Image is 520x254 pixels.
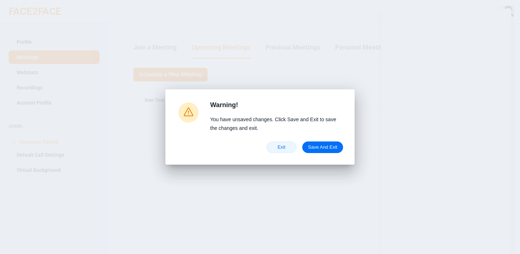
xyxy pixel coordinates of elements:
span: Exit [273,144,290,150]
button: Save and Exit [302,141,343,153]
button: Exit [266,141,296,153]
span: Save and Exit [308,144,337,150]
div: Warning! [210,101,343,115]
div: You have unsaved changes. Click Save and Exit to save the changes and exit. [210,115,343,133]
